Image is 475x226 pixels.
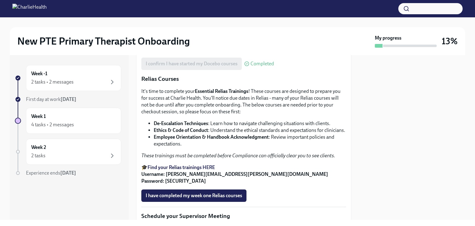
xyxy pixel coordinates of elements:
p: It's time to complete your ! These courses are designed to prepare you for success at Charlie Hea... [141,88,346,115]
strong: Ethics & Code of Conduct [154,127,208,133]
img: CharlieHealth [12,4,47,14]
strong: [DATE] [61,96,76,102]
h2: New PTE Primary Therapist Onboarding [17,35,190,47]
li: : Understand the ethical standards and expectations for clinicians. [154,127,346,134]
div: 4 tasks • 2 messages [31,121,74,128]
strong: My progress [375,35,401,41]
li: : Review important policies and expectations. [154,134,346,147]
span: Completed [250,61,274,66]
h3: 13% [442,36,458,47]
button: I have completed my week one Relias courses [141,189,246,202]
p: 🎓 [141,164,346,185]
h6: Week 1 [31,113,46,120]
h6: Week -1 [31,70,47,77]
span: Experience ends [26,170,76,176]
h6: Week 2 [31,144,46,151]
div: 2 tasks • 2 messages [31,79,74,85]
em: These trainings must be completed before Compliance can officially clear you to see clients. [141,153,335,159]
a: Week -12 tasks • 2 messages [15,65,121,91]
strong: [DATE] [60,170,76,176]
li: : Learn how to navigate challenging situations with clients. [154,120,346,127]
a: First day at work[DATE] [15,96,121,103]
strong: Essential Relias Trainings [195,88,248,94]
p: Schedule your Supervisor Meeting [141,212,346,220]
a: Week 22 tasks [15,139,121,165]
p: Relias Courses [141,75,346,83]
span: First day at work [26,96,76,102]
strong: Employee Orientation & Handbook Acknowledgment [154,134,269,140]
span: I have completed my week one Relias courses [146,193,242,199]
div: 2 tasks [31,152,45,159]
a: Week 14 tasks • 2 messages [15,108,121,134]
strong: Username: [PERSON_NAME][EMAIL_ADDRESS][PERSON_NAME][DOMAIN_NAME] Password: [SECURITY_DATA] [141,171,328,184]
a: Find your Relias trainings HERE [148,164,215,170]
strong: De-Escalation Techniques [154,120,208,126]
